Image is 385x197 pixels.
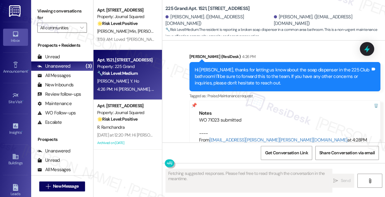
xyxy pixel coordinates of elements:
div: Tagged as: [189,91,381,100]
div: (3) [84,61,93,71]
div: WO Follow-ups [37,110,76,116]
div: Unanswered [37,148,70,154]
div: Property: 225 Grand [97,63,155,70]
div: Hi [PERSON_NAME], thanks for letting us know about the soap dispenser in the 225 Club bathroom! I... [195,67,371,87]
b: 225 Grand: Apt. 1521, [STREET_ADDRESS] [165,5,250,12]
div: Apt. [STREET_ADDRESS] [97,7,155,13]
textarea: Fetching suggested responses. Please feel free to read through the conversation in the meantime. [166,169,332,192]
span: : The resident is reporting a broken soap dispenser in a common area bathroom. This is a non-urge... [165,26,385,40]
span: • [21,129,22,134]
div: Unanswered [37,63,70,70]
div: Prospects [31,136,93,143]
div: Maintenance [37,100,72,107]
span: Y. Ho [130,78,139,84]
input: All communities [40,23,77,33]
div: [PERSON_NAME]. ([EMAIL_ADDRESS][DOMAIN_NAME]) [165,14,272,27]
i:  [46,184,50,189]
button: Send [329,174,354,188]
a: [EMAIL_ADDRESS][PERSON_NAME][PERSON_NAME][DOMAIN_NAME] [209,137,348,143]
button: Share Conversation via email [315,146,379,160]
div: Escalate [37,119,62,126]
div: Archived on [DATE] [97,139,155,147]
div: Review follow-ups [37,91,81,98]
span: Send [340,177,350,184]
span: R. Ramchandra [97,124,125,130]
div: [PERSON_NAME]. ([EMAIL_ADDRESS][DOMAIN_NAME]) [274,14,381,27]
div: [PERSON_NAME] (ResiDesk) [189,53,381,62]
b: Notes [199,110,212,116]
div: 4:26 PM [240,53,255,60]
label: Viewing conversations for [37,6,87,23]
a: Insights • [3,121,28,137]
i:  [333,178,338,183]
button: Get Conversation Link [261,146,312,160]
div: Property: Journal Squared [97,109,155,116]
div: All Messages [37,72,71,79]
span: Get Conversation Link [265,150,308,156]
div: Unread [37,54,60,60]
span: [PERSON_NAME] [97,78,130,84]
strong: 🌟 Risk Level: Positive [97,116,137,122]
div: 11:59 AM: Loved “[PERSON_NAME] (Journal Squared): You're very welcome! Let me know if you need an... [97,36,304,42]
span: • [28,68,29,73]
strong: 🌟 Risk Level: Positive [97,21,137,26]
a: Site Visit • [3,90,28,107]
a: Buildings [3,151,28,168]
span: Share Conversation via email [319,150,375,156]
strong: 🔧 Risk Level: Medium [165,27,198,32]
div: Unread [37,157,60,164]
img: ResiDesk Logo [9,5,22,17]
span: [PERSON_NAME] Min [97,28,138,34]
div: Apt. 1521, [STREET_ADDRESS] [97,57,155,63]
a: Inbox [3,29,28,46]
i:  [80,25,83,30]
div: Apt. [STREET_ADDRESS] [97,103,155,109]
span: Maintenance request [218,93,253,98]
strong: 🔧 Risk Level: Medium [97,70,138,76]
span: New Message [53,183,78,190]
div: Property: Journal Squared [97,13,155,20]
span: [PERSON_NAME] [138,28,169,34]
i:  [368,178,372,183]
span: • [22,99,23,103]
div: All Messages [37,166,71,173]
div: New Inbounds [37,82,74,88]
button: New Message [39,181,85,191]
div: Prospects + Residents [31,42,93,49]
span: Praise , [207,93,218,98]
div: WO 71023 submitted ---- From at 4:28PM Eastern time on [DATE] [199,117,371,150]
